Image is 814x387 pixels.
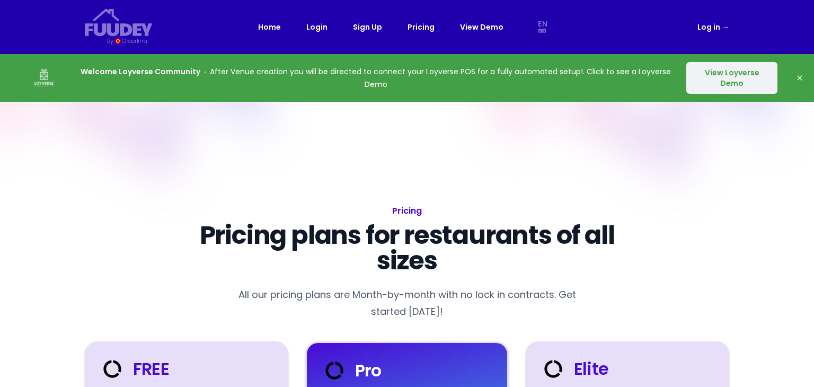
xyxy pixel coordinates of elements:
[686,62,777,94] button: View Loyverse Demo
[722,22,729,32] span: →
[170,223,644,274] p: Pricing plans for restaurants of all sizes
[81,66,200,77] strong: Welcome Loyverse Community
[541,356,608,382] div: Elite
[408,21,435,33] a: Pricing
[85,8,153,37] svg: {/* Added fill="currentColor" here */} {/* This rectangle defines the background. Its explicit fi...
[353,21,382,33] a: Sign Up
[229,286,585,320] p: All our pricing plans are Month-by-month with no lock in contracts. Get started [DATE]!
[697,21,729,33] a: Log in
[322,358,382,383] div: Pro
[107,37,113,46] div: By
[122,37,147,46] div: Orderlina
[170,204,644,218] h1: Pricing
[100,356,169,382] div: FREE
[460,21,503,33] a: View Demo
[258,21,281,33] a: Home
[81,65,671,91] p: After Venue creation you will be directed to connect your Loyverse POS for a fully automated setu...
[306,21,328,33] a: Login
